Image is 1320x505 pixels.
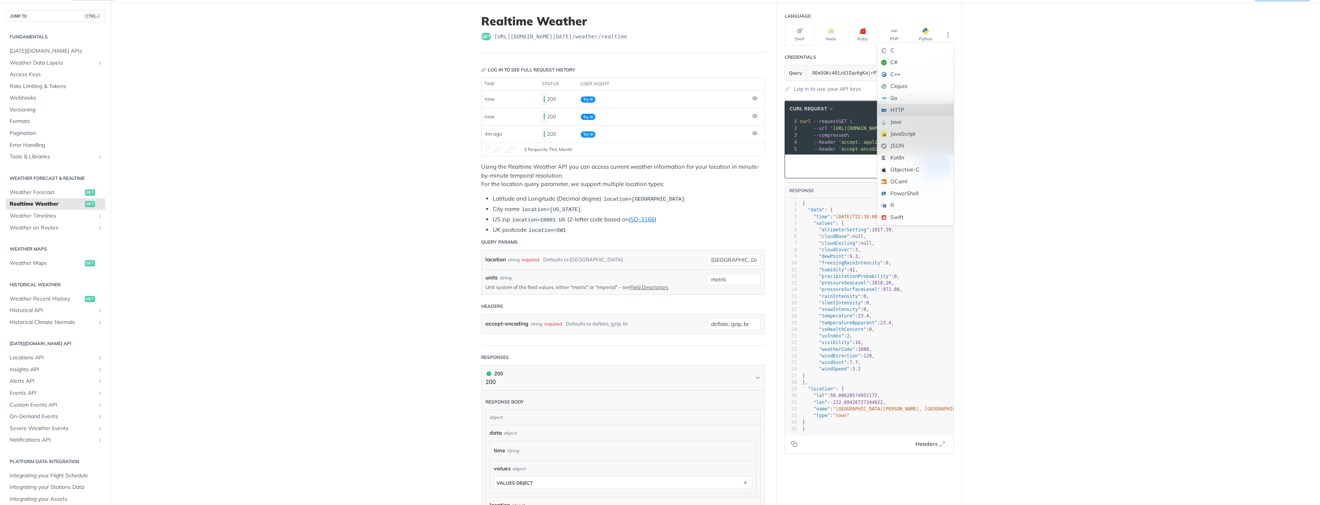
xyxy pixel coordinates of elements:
div: 25 [785,359,797,366]
div: required [544,318,562,329]
button: Show subpages for Custom Events API [97,402,103,408]
span: Weather Data Layers [10,59,95,67]
div: C# [877,56,953,68]
span: Headers [915,440,938,448]
span: "values" [813,221,836,226]
div: 3 [785,132,798,139]
span: 0 [863,294,866,299]
span: \ [800,126,905,131]
button: PHP [879,24,909,46]
span: }, [802,380,808,385]
div: C++ [877,68,953,80]
a: Weather Mapsget [6,257,105,269]
a: Alerts APIShow subpages for Alerts API [6,375,105,387]
button: Headers [911,438,950,450]
div: HTTP [877,104,953,116]
span: Locations API [10,354,95,362]
span: : , [802,254,861,259]
span: \ [800,133,850,138]
div: 2 [785,207,797,213]
span: : , [802,247,861,252]
div: 1 [785,200,797,207]
div: Credentials [785,54,816,61]
span: "sleetIntensity" [819,300,863,306]
div: string [530,318,542,329]
div: 200 [542,128,575,141]
div: 22 [785,339,797,346]
span: : , [802,360,861,365]
span: : { [802,207,833,213]
div: 20 [785,326,797,333]
span: Integrating your Assets [10,495,103,503]
span: Weather Recent History [10,295,83,303]
span: "precipitationProbability" [819,274,891,279]
a: On-Demand EventsShow subpages for On-Demand Events [6,411,105,422]
span: null [861,241,872,246]
button: Show subpages for Historical Climate Normals [97,319,103,326]
span: "cloudBase" [819,234,849,239]
span: : , [802,241,875,246]
button: Show subpages for On-Demand Events [97,414,103,420]
span: : , [802,320,894,326]
div: 7 [785,240,797,247]
button: Query [785,65,807,81]
h1: Realtime Weather [481,14,765,28]
span: "windGust" [819,360,847,365]
button: Show subpages for Severe Weather Events [97,425,103,432]
div: string [500,274,512,281]
div: Defaults to [GEOGRAPHIC_DATA] [543,254,623,265]
button: Copy to clipboard [789,438,800,450]
span: "location" [808,386,835,392]
div: values object [497,480,533,486]
span: Formats [10,118,103,125]
div: required [522,254,539,265]
span: 1017.39 [872,227,892,233]
div: Query Params [481,239,518,246]
a: Insights APIShow subpages for Insights API [6,364,105,375]
span: "cloudCeiling" [819,241,858,246]
button: Show subpages for Alerts API [97,378,103,384]
button: Show subpages for Insights API [97,367,103,373]
button: Node [816,24,846,46]
span: 23.4 [858,313,869,319]
div: 4 [785,139,798,146]
a: Log in to use your API keys [794,85,861,93]
li: City name [493,205,765,214]
h2: Fundamentals [6,33,105,40]
span: "weatherCode" [819,347,855,352]
span: Weather Forecast [10,189,83,196]
span: 0 [866,300,869,306]
span: : { [802,221,844,226]
span: --url [813,126,827,131]
span: : [802,366,861,372]
span: Notifications API [10,436,95,444]
span: 3 Requests This Month [524,146,572,153]
div: 18 [785,313,797,319]
span: cURL Request [790,105,827,112]
span: Tools & Libraries [10,153,95,161]
span: : , [802,234,866,239]
span: https://api.tomorrow.io/v4/weather/realtime [494,33,627,40]
div: 14 [785,286,797,293]
button: Shell [785,24,814,46]
span: Try It! [581,96,595,103]
span: 3.2 [852,366,861,372]
div: R [877,199,953,211]
div: 3 [785,214,797,220]
span: Query [789,70,802,76]
button: JUMP TOCTRL-/ [6,10,105,22]
span: : , [802,300,872,306]
a: Weather Recent Historyget [6,293,105,305]
div: Swift [877,211,953,223]
span: "pressureSeaLevel" [819,280,869,286]
span: : , [802,347,872,352]
div: 8 [785,247,797,253]
div: 24 [785,353,797,359]
span: Historical API [10,307,95,314]
span: "uvHealthConcern" [819,327,866,332]
span: 0 [886,260,888,266]
li: US zip (2-letter code based on ) [493,215,765,224]
button: Ruby [848,24,877,46]
a: [DATE][DOMAIN_NAME] APIs [6,45,105,57]
div: Defaults to deflate, gzip, br [566,318,628,329]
